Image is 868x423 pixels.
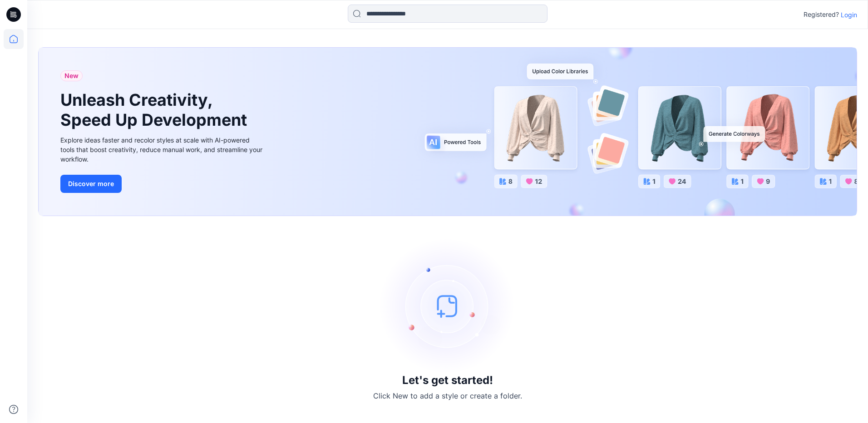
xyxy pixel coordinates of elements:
p: Registered? [804,9,839,20]
p: Click New to add a style or create a folder. [373,390,522,401]
h1: Unleash Creativity, Speed Up Development [60,90,251,129]
button: Discover more [60,175,122,193]
a: Discover more [60,175,265,193]
h3: Let's get started! [402,374,493,387]
p: Login [841,10,857,20]
img: empty-state-image.svg [380,238,516,374]
span: New [64,70,79,81]
div: Explore ideas faster and recolor styles at scale with AI-powered tools that boost creativity, red... [60,135,265,164]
